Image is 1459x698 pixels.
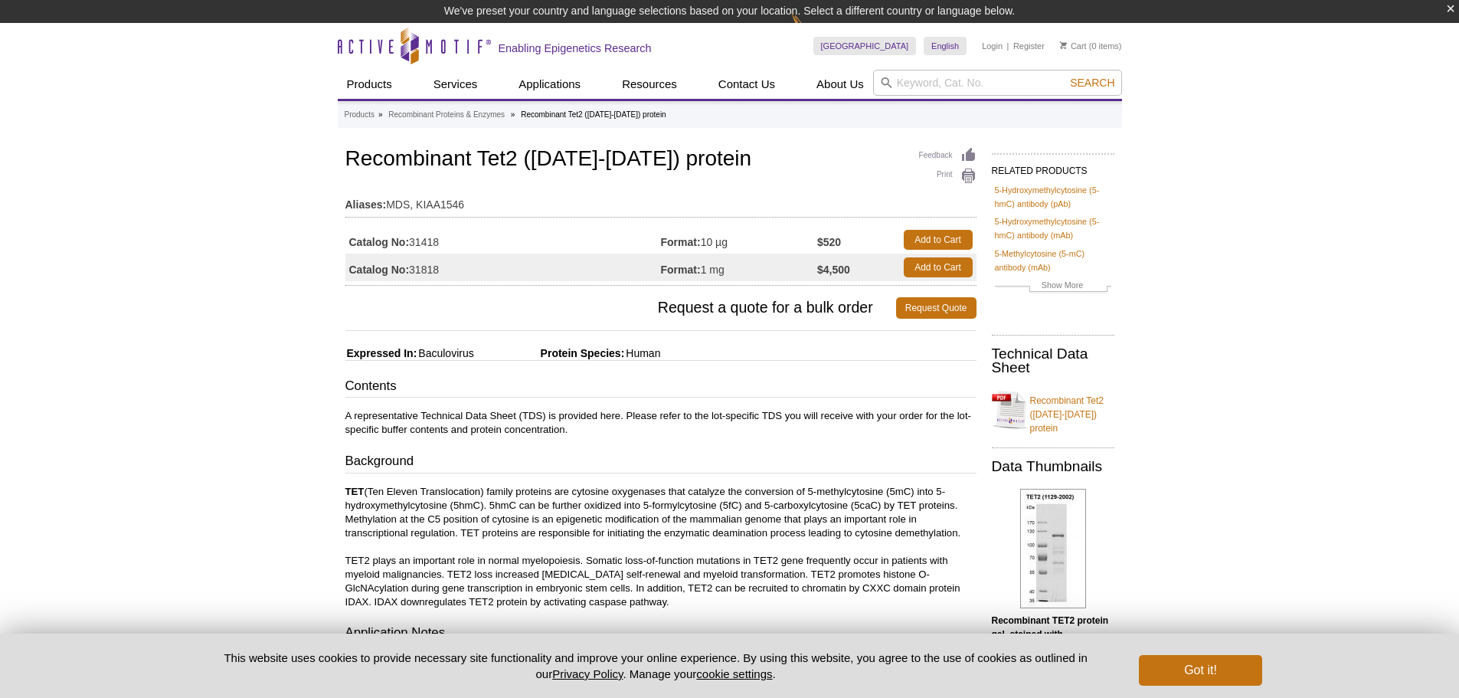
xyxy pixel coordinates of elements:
[1060,41,1067,49] img: Your Cart
[521,110,666,119] li: Recombinant Tet2 ([DATE]-[DATE]) protein
[345,297,896,319] span: Request a quote for a bulk order
[661,235,701,249] strong: Format:
[1139,655,1261,686] button: Got it!
[552,667,623,680] a: Privacy Policy
[417,347,473,359] span: Baculovirus
[345,198,387,211] strong: Aliases:
[1060,41,1087,51] a: Cart
[624,347,660,359] span: Human
[924,37,967,55] a: English
[873,70,1122,96] input: Keyword, Cat. No.
[992,615,1109,654] b: Recombinant TET2 protein gel, stained with Coomassie Blue.
[349,263,410,277] strong: Catalog No:
[992,460,1114,474] h2: Data Thumbnails
[992,347,1114,375] h2: Technical Data Sheet
[982,41,1003,51] a: Login
[1065,76,1119,90] button: Search
[791,11,832,48] img: Change Here
[919,168,976,185] a: Print
[511,110,515,119] li: »
[817,263,850,277] strong: $4,500
[345,377,976,398] h3: Contents
[661,254,818,281] td: 1 mg
[807,70,873,99] a: About Us
[1070,77,1114,89] span: Search
[345,254,661,281] td: 31818
[345,624,976,645] h3: Application Notes
[345,452,976,474] h3: Background
[992,614,1114,683] p: (Click image to enlarge and see details).
[995,247,1111,274] a: 5-Methylcytosine (5-mC) antibody (mAb)
[896,297,976,319] a: Request Quote
[424,70,487,99] a: Services
[1060,37,1122,55] li: (0 items)
[345,485,976,609] p: (Ten Eleven Translocation) family proteins are cytosine oxygenases that catalyze the conversion o...
[696,667,772,680] button: cookie settings
[613,70,686,99] a: Resources
[345,147,976,173] h1: Recombinant Tet2 ([DATE]-[DATE]) protein
[345,108,375,122] a: Products
[378,110,383,119] li: »
[995,278,1111,296] a: Show More
[1007,37,1009,55] li: |
[499,41,652,55] h2: Enabling Epigenetics Research
[817,235,841,249] strong: $520
[345,347,417,359] span: Expressed In:
[709,70,784,99] a: Contact Us
[345,226,661,254] td: 31418
[1013,41,1045,51] a: Register
[904,257,973,277] a: Add to Cart
[345,486,365,497] strong: TET
[995,183,1111,211] a: 5-Hydroxymethylcytosine (5-hmC) antibody (pAb)
[198,650,1114,682] p: This website uses cookies to provide necessary site functionality and improve your online experie...
[509,70,590,99] a: Applications
[813,37,917,55] a: [GEOGRAPHIC_DATA]
[661,226,818,254] td: 10 µg
[345,188,976,213] td: MDS, KIAA1546
[1020,489,1086,608] img: Recombinant TET2 protein gel.
[661,263,701,277] strong: Format:
[477,347,625,359] span: Protein Species:
[904,230,973,250] a: Add to Cart
[388,108,505,122] a: Recombinant Proteins & Enzymes
[992,153,1114,181] h2: RELATED PRODUCTS
[992,385,1114,435] a: Recombinant Tet2 ([DATE]-[DATE]) protein
[338,70,401,99] a: Products
[919,147,976,164] a: Feedback
[349,235,410,249] strong: Catalog No:
[345,409,976,437] p: A representative Technical Data Sheet (TDS) is provided here. Please refer to the lot-specific TD...
[995,215,1111,242] a: 5-Hydroxymethylcytosine (5-hmC) antibody (mAb)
